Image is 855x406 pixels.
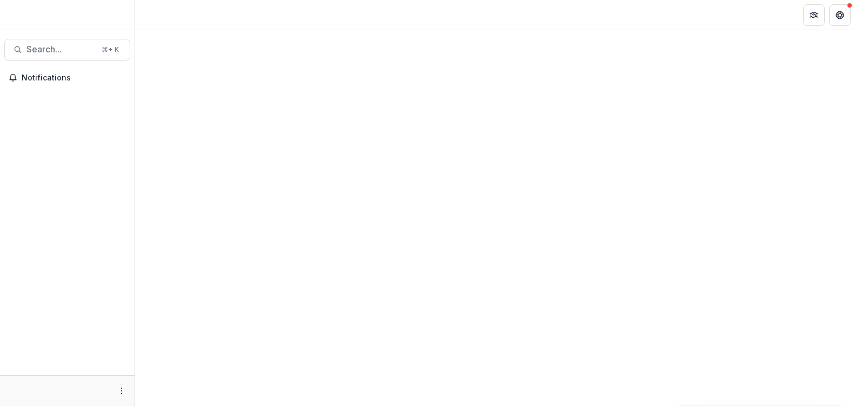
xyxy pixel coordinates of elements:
nav: breadcrumb [139,7,185,23]
button: More [115,384,128,397]
span: Search... [26,44,95,55]
button: Get Help [829,4,851,26]
button: Notifications [4,69,130,86]
button: Partners [803,4,825,26]
div: ⌘ + K [99,44,121,56]
span: Notifications [22,73,126,83]
button: Search... [4,39,130,60]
